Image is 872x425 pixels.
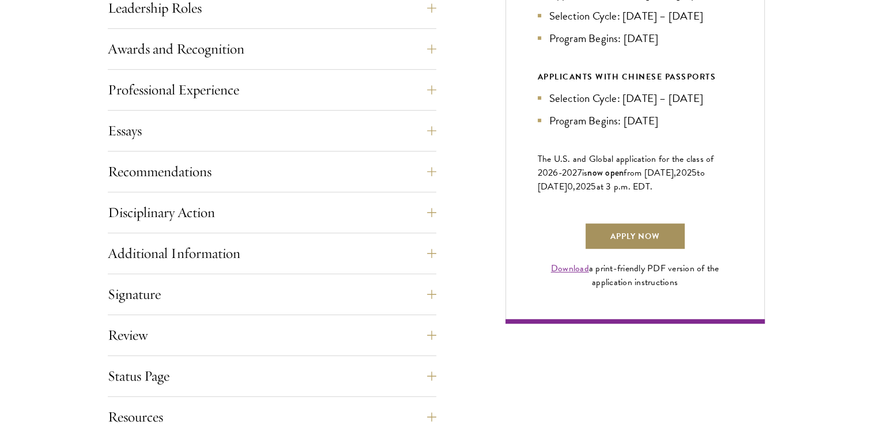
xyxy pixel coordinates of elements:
span: 5 [591,180,596,193]
div: APPLICANTS WITH CHINESE PASSPORTS [538,70,733,84]
div: a print-friendly PDF version of the application instructions [538,261,733,289]
button: Review [108,321,436,349]
li: Selection Cycle: [DATE] – [DATE] [538,90,733,107]
span: at 3 p.m. EDT. [597,180,653,193]
span: 0 [567,180,573,193]
a: Apply Now [584,222,686,250]
span: 5 [692,166,697,180]
li: Selection Cycle: [DATE] – [DATE] [538,7,733,24]
span: -202 [558,166,577,180]
span: 202 [676,166,692,180]
span: from [DATE], [624,166,676,180]
a: Download [551,261,589,275]
span: 6 [553,166,558,180]
button: Disciplinary Action [108,199,436,226]
button: Professional Experience [108,76,436,104]
button: Recommendations [108,158,436,185]
button: Status Page [108,362,436,390]
span: The U.S. and Global application for the class of 202 [538,152,714,180]
span: now open [587,166,624,179]
button: Additional Information [108,240,436,267]
span: 202 [576,180,591,193]
button: Awards and Recognition [108,35,436,63]
span: to [DATE] [538,166,705,193]
button: Essays [108,117,436,145]
li: Program Begins: [DATE] [538,30,733,47]
button: Signature [108,280,436,308]
span: , [573,180,575,193]
span: is [582,166,588,180]
li: Program Begins: [DATE] [538,112,733,129]
span: 7 [577,166,582,180]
